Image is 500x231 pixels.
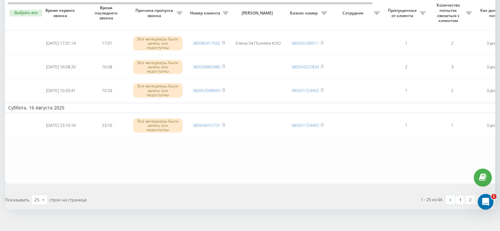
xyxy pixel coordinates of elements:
[10,10,42,17] button: Выбрать все
[38,56,84,78] td: [DATE] 16:58:20
[34,196,39,203] div: 25
[133,118,182,133] div: Все менеджеры были заняты или недоступны
[133,83,182,98] div: Все менеджеры были заняты или недоступны
[49,197,87,203] span: строк на странице
[383,56,429,78] td: 2
[478,194,493,210] iframe: Intercom live chat
[383,32,429,54] td: 1
[232,32,284,54] td: Елена 54 Позняки КЛО
[133,36,182,51] div: Все менеджеры были заняты или недоступны
[133,8,177,18] span: Причина пропуска звонка
[38,32,84,54] td: [DATE] 17:01:14
[386,8,420,18] span: Пропущенных от клиента
[429,56,475,78] td: 3
[455,195,465,204] a: 1
[43,8,79,18] span: Время первого звонка
[334,11,374,16] span: Сотрудник
[193,40,220,46] a: 380985417562
[89,5,125,21] span: Время последнего звонка
[193,87,220,93] a: 380952048093
[38,114,84,136] td: [DATE] 23:16:16
[491,194,496,199] span: 1
[291,64,319,70] a: 380504337834
[383,79,429,102] td: 1
[291,87,319,93] a: 380501724492
[133,60,182,74] div: Все менеджеры были заняты или недоступны
[84,114,130,136] td: 23:16
[291,122,319,128] a: 380501724492
[288,11,321,16] span: Бизнес номер
[38,79,84,102] td: [DATE] 10:33:41
[84,79,130,102] td: 10:33
[432,3,466,23] span: Количество попыток связаться с клиентом
[429,79,475,102] td: 2
[189,11,223,16] span: Номер клиента
[237,11,279,16] span: [PERSON_NAME]
[465,195,475,204] a: 2
[193,64,220,70] a: 380506883486
[193,122,220,128] a: 380958410731
[291,40,319,46] a: 380955189011
[429,114,475,136] td: 1
[475,195,485,204] a: 3
[5,197,30,203] span: Показывать
[383,114,429,136] td: 1
[421,196,442,203] div: 1 - 25 из 64
[429,32,475,54] td: 2
[84,32,130,54] td: 17:01
[84,56,130,78] td: 16:58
